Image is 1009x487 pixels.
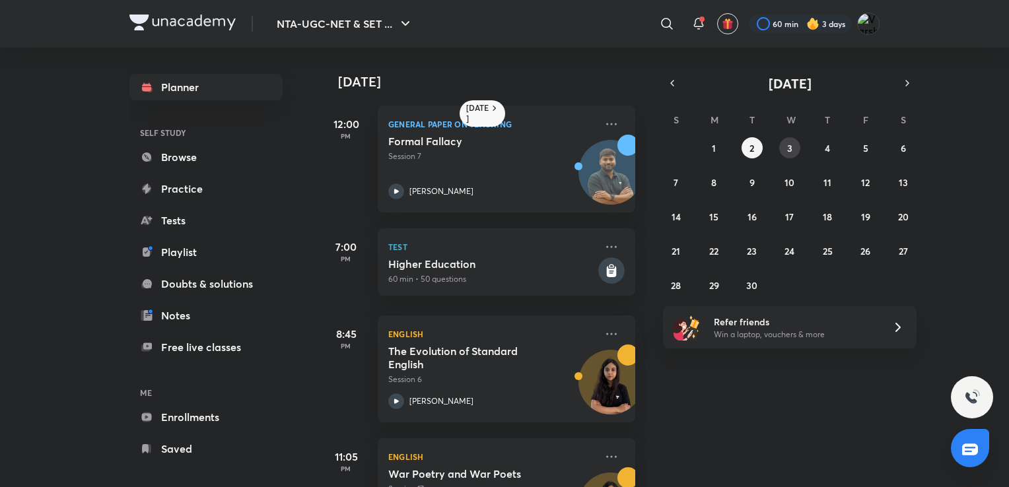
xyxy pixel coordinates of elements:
abbr: September 14, 2025 [672,211,681,223]
button: September 15, 2025 [703,206,724,227]
abbr: September 4, 2025 [825,142,830,154]
button: avatar [717,13,738,34]
button: September 26, 2025 [855,240,876,261]
a: Notes [129,302,283,329]
h5: 8:45 [320,326,372,342]
button: September 8, 2025 [703,172,724,193]
a: Saved [129,436,283,462]
abbr: September 13, 2025 [899,176,908,189]
abbr: September 16, 2025 [748,211,757,223]
img: referral [674,314,700,341]
h6: Refer friends [714,315,876,329]
button: September 27, 2025 [893,240,914,261]
img: ttu [964,389,980,405]
button: September 6, 2025 [893,137,914,158]
abbr: September 25, 2025 [823,245,833,257]
h5: The Evolution of Standard English [388,344,553,371]
abbr: September 2, 2025 [749,142,754,154]
abbr: September 30, 2025 [746,279,757,292]
abbr: September 21, 2025 [672,245,680,257]
abbr: Wednesday [786,114,796,126]
p: English [388,326,596,342]
button: September 5, 2025 [855,137,876,158]
p: PM [320,342,372,350]
a: Tests [129,207,283,234]
h6: ME [129,381,283,404]
p: Win a laptop, vouchers & more [714,329,876,341]
abbr: September 1, 2025 [712,142,716,154]
abbr: Saturday [901,114,906,126]
button: September 10, 2025 [779,172,800,193]
a: Free live classes [129,334,283,360]
button: September 2, 2025 [742,137,763,158]
abbr: September 12, 2025 [861,176,870,189]
button: September 1, 2025 [703,137,724,158]
button: September 17, 2025 [779,206,800,227]
a: Browse [129,144,283,170]
h5: War Poetry and War Poets [388,467,553,480]
abbr: Friday [863,114,868,126]
button: September 19, 2025 [855,206,876,227]
abbr: September 5, 2025 [863,142,868,154]
p: Test [388,239,596,255]
button: September 14, 2025 [666,206,687,227]
p: PM [320,255,372,263]
img: Company Logo [129,15,236,30]
abbr: September 11, 2025 [823,176,831,189]
abbr: September 7, 2025 [674,176,678,189]
button: September 23, 2025 [742,240,763,261]
img: avatar [722,18,734,30]
p: English [388,449,596,465]
h6: SELF STUDY [129,121,283,144]
abbr: September 10, 2025 [784,176,794,189]
a: Planner [129,74,283,100]
button: September 9, 2025 [742,172,763,193]
button: September 4, 2025 [817,137,838,158]
abbr: September 3, 2025 [787,142,792,154]
abbr: September 24, 2025 [784,245,794,257]
p: [PERSON_NAME] [409,185,473,197]
button: September 22, 2025 [703,240,724,261]
button: September 30, 2025 [742,275,763,296]
abbr: Thursday [825,114,830,126]
abbr: September 18, 2025 [823,211,832,223]
h5: 11:05 [320,449,372,465]
h5: Higher Education [388,257,596,271]
button: September 7, 2025 [666,172,687,193]
button: September 13, 2025 [893,172,914,193]
abbr: September 8, 2025 [711,176,716,189]
abbr: September 20, 2025 [898,211,909,223]
abbr: September 6, 2025 [901,142,906,154]
abbr: September 9, 2025 [749,176,755,189]
img: streak [806,17,819,30]
button: September 20, 2025 [893,206,914,227]
span: [DATE] [769,75,812,92]
img: Avatar [579,147,643,211]
p: General Paper on Teaching [388,116,596,132]
p: PM [320,132,372,140]
p: Session 7 [388,150,596,162]
h5: Formal Fallacy [388,135,553,148]
h5: 12:00 [320,116,372,132]
h6: [DATE] [466,103,489,124]
button: September 21, 2025 [666,240,687,261]
button: September 12, 2025 [855,172,876,193]
h5: 7:00 [320,239,372,255]
a: Playlist [129,239,283,265]
button: NTA-UGC-NET & SET ... [269,11,421,37]
abbr: September 15, 2025 [709,211,718,223]
abbr: Tuesday [749,114,755,126]
button: September 16, 2025 [742,206,763,227]
button: September 11, 2025 [817,172,838,193]
abbr: Sunday [674,114,679,126]
p: [PERSON_NAME] [409,395,473,407]
abbr: September 27, 2025 [899,245,908,257]
a: Doubts & solutions [129,271,283,297]
abbr: Monday [711,114,718,126]
p: Session 6 [388,373,596,385]
abbr: September 28, 2025 [671,279,681,292]
h4: [DATE] [338,74,648,90]
a: Company Logo [129,15,236,34]
img: Varsha V [857,13,880,35]
button: September 25, 2025 [817,240,838,261]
